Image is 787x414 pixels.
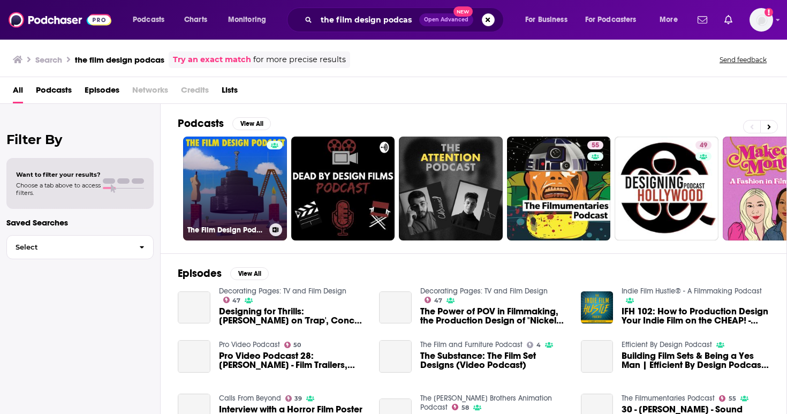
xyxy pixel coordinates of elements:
span: New [453,6,473,17]
span: Select [7,244,131,251]
div: Search podcasts, credits, & more... [297,7,514,32]
h3: The Film Design Podcast [187,225,265,235]
span: For Business [525,12,567,27]
p: Saved Searches [6,217,154,228]
span: 39 [294,396,302,401]
span: Charts [184,12,207,27]
a: Building Film Sets & Being a Yes Man | Efficient By Design Podcast Ep. 9 [622,351,769,370]
a: The Power of POV in Filmmaking, the Production Design of "Nickel Boys" with Nora Mendis & Monique... [379,291,412,324]
button: open menu [125,11,178,28]
a: 49 [695,141,712,149]
button: Show profile menu [750,8,773,32]
a: Charts [177,11,214,28]
a: PodcastsView All [178,117,271,130]
button: View All [230,267,269,280]
img: Podchaser - Follow, Share and Rate Podcasts [9,10,111,30]
button: View All [232,117,271,130]
span: 49 [700,140,707,151]
button: Select [6,235,154,259]
a: Building Film Sets & Being a Yes Man | Efficient By Design Podcast Ep. 9 [581,340,614,373]
span: For Podcasters [585,12,637,27]
a: 55 [719,395,736,402]
a: The Film and Furniture Podcast [420,340,523,349]
a: Try an exact match [173,54,251,66]
span: 50 [293,343,301,348]
a: IFH 102: How to Production Design Your Indie Film on the CHEAP! - Indie Film Hustle Podcast: Film... [622,307,769,325]
span: Networks [132,81,168,103]
a: EpisodesView All [178,267,269,280]
a: The Substance: The Film Set Designs (Video Podcast) [420,351,568,370]
button: open menu [518,11,581,28]
button: open menu [578,11,652,28]
button: open menu [652,11,691,28]
a: 47 [223,297,241,303]
span: The Power of POV in Filmmaking, the Production Design of "Nickel Boys" with [PERSON_NAME] & [PERS... [420,307,568,325]
a: The Substance: The Film Set Designs (Video Podcast) [379,340,412,373]
span: Podcasts [133,12,164,27]
a: Lists [222,81,238,103]
h2: Episodes [178,267,222,280]
a: Indie Film Hustle® - A Filmmaking Podcast [622,287,762,296]
a: 4 [527,342,541,348]
a: 39 [285,395,302,402]
button: Open AdvancedNew [419,13,473,26]
span: Credits [181,81,209,103]
span: Choose a tab above to access filters. [16,182,101,197]
span: for more precise results [253,54,346,66]
a: 55 [587,141,603,149]
h3: the film design podcas [75,55,164,65]
a: The Bancroft Brothers Animation Podcast [420,394,552,412]
a: Podcasts [36,81,72,103]
span: 58 [461,405,469,410]
button: open menu [221,11,280,28]
a: Show notifications dropdown [720,11,737,29]
span: Want to filter your results? [16,171,101,178]
img: User Profile [750,8,773,32]
span: Monitoring [228,12,266,27]
svg: Add a profile image [765,8,773,17]
span: 47 [434,298,442,303]
span: 4 [536,343,541,348]
a: 47 [425,297,442,303]
a: All [13,81,23,103]
a: 55 [507,137,611,240]
a: Decorating Pages: TV and Film Design [420,287,548,296]
span: More [660,12,678,27]
h3: Search [35,55,62,65]
a: Pro Video Podcast 28: Brett Pedigo - Film Trailers, Motion Design & Podcasting [178,340,210,373]
a: Episodes [85,81,119,103]
a: 49 [615,137,718,240]
a: Pro Video Podcast 28: Brett Pedigo - Film Trailers, Motion Design & Podcasting [219,351,367,370]
span: Open Advanced [424,17,468,22]
a: Decorating Pages: TV and Film Design [219,287,346,296]
a: Calls From Beyond [219,394,281,403]
a: The Film Design Podcast [183,137,287,240]
a: 58 [452,404,469,410]
a: The Power of POV in Filmmaking, the Production Design of "Nickel Boys" with Nora Mendis & Monique... [420,307,568,325]
a: Designing for Thrills: Debbie De Villa on 'Trap', Concert Sets, and Film Design Challenges - Deco... [219,307,367,325]
input: Search podcasts, credits, & more... [316,11,419,28]
img: IFH 102: How to Production Design Your Indie Film on the CHEAP! - Indie Film Hustle Podcast: Film... [581,291,614,324]
a: Designing for Thrills: Debbie De Villa on 'Trap', Concert Sets, and Film Design Challenges - Deco... [178,291,210,324]
button: Send feedback [716,55,770,64]
span: Logged in as redsetterpr [750,8,773,32]
a: The Filmumentaries Podcast [622,394,715,403]
a: 50 [284,342,301,348]
span: 47 [232,298,240,303]
span: 55 [729,396,736,401]
a: Efficient By Design Podcast [622,340,712,349]
span: Pro Video Podcast 28: [PERSON_NAME] - Film Trailers, Motion Design & Podcasting [219,351,367,370]
h2: Podcasts [178,117,224,130]
span: Designing for Thrills: [PERSON_NAME] on 'Trap', Concert Sets, and Film Design Challenges - Decora... [219,307,367,325]
span: 55 [592,140,599,151]
h2: Filter By [6,132,154,147]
